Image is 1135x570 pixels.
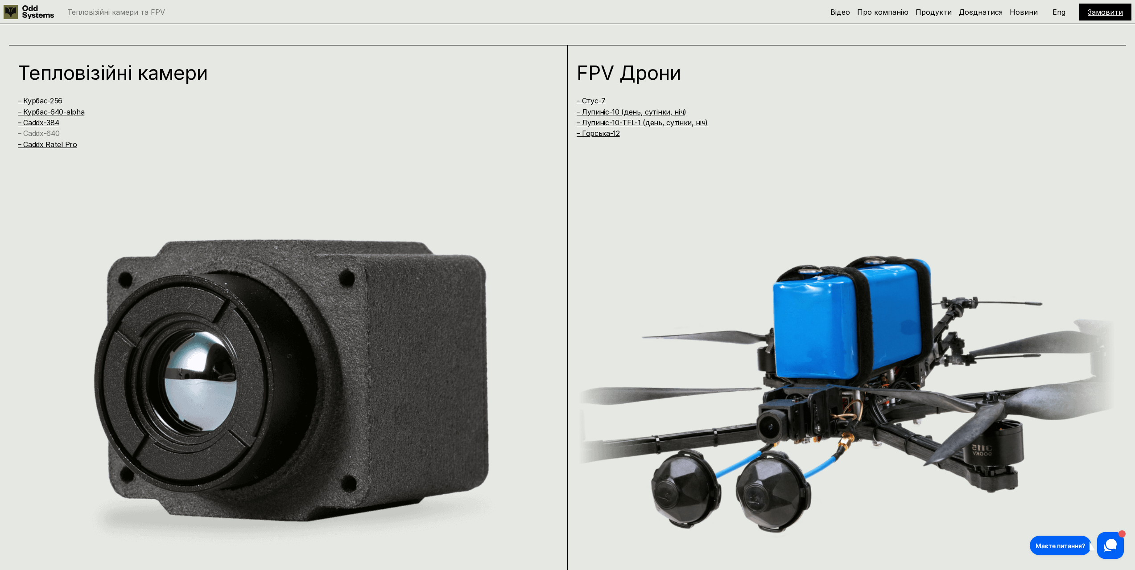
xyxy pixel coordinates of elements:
a: Про компанію [857,8,908,16]
a: – Лупиніс-10-TFL-1 (день, сутінки, ніч) [577,118,708,127]
iframe: To enrich screen reader interactions, please activate Accessibility in Grammarly extension settings [1028,530,1126,561]
p: Eng [1052,8,1065,16]
a: – Лупиніс-10 (день, сутінки, ніч) [577,107,686,116]
a: – Caddx-384 [18,118,59,127]
a: Доєднатися [959,8,1003,16]
a: – Caddx Ratel Pro [18,140,77,149]
p: Тепловізійні камери та FPV [67,8,165,16]
h1: Тепловізійні камери [18,63,526,82]
a: – Курбас-640-alpha [18,107,84,116]
a: Відео [830,8,850,16]
a: Замовити [1088,8,1123,16]
a: – Горська-12 [577,129,620,138]
a: Новини [1010,8,1038,16]
a: Продукти [916,8,952,16]
a: – Курбас-256 [18,96,62,105]
h1: FPV Дрони [577,63,1085,82]
a: – Caddx-640 [18,129,59,138]
a: – Стус-7 [577,96,606,105]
